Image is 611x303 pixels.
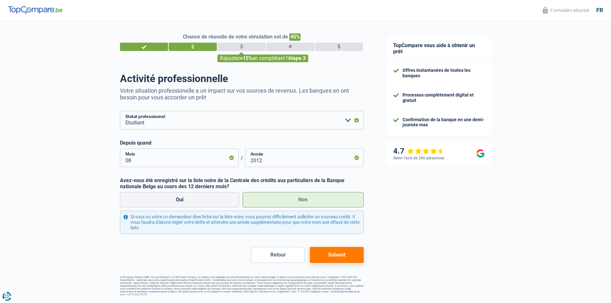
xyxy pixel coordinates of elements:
[288,55,306,61] span: étape 3
[120,192,240,207] label: Oui
[120,276,364,296] footer: LorEmipsum Dolorsi AME, Con ad Elitsedd 0, 8740 Eiusm-Tempor, inc utlabor etd magnaaliq eni admin...
[315,43,363,51] div: 5
[251,247,305,263] button: Retour
[245,148,364,167] input: AAAA
[120,87,364,101] p: Votre situation professionelle a un impact sur vos sources de revenus. Les banques en ont besoin ...
[120,211,364,234] div: Si vous ou votre co-demandeur êtes fiché sur la liste noire, vous pourrez difficilement sollicite...
[242,192,364,207] label: Non
[289,33,301,41] span: 45%
[217,55,308,62] div: Rajoutez en complétant l'
[393,156,444,160] div: Selon l’avis de 266 personnes
[120,140,364,146] label: Depuis quand
[539,5,593,15] button: Formulaire sécurisé
[169,43,217,51] div: 2
[183,34,288,40] span: Chance de réussite de votre simulation est de
[239,155,245,161] span: /
[266,43,314,51] div: 4
[387,36,491,61] div: TopCompare vous aide à obtenir un prêt
[393,147,445,156] div: 4.7
[596,7,603,14] div: fr
[217,43,266,51] div: 3
[403,92,485,103] div: Processus complètement digital et gratuit
[240,55,252,61] span: +15%
[310,247,363,263] button: Suivant
[403,68,485,79] div: Offres instantanées de toutes les banques
[8,6,63,14] img: TopCompare Logo
[120,177,364,189] label: Avez-vous été enregistré sur la liste noire de la Centrale des crédits aux particuliers de la Ban...
[120,148,239,167] input: MM
[120,72,364,85] h1: Activité professionnelle
[403,117,485,128] div: Confirmation de la banque en une demi-journée max
[120,43,168,51] div: 1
